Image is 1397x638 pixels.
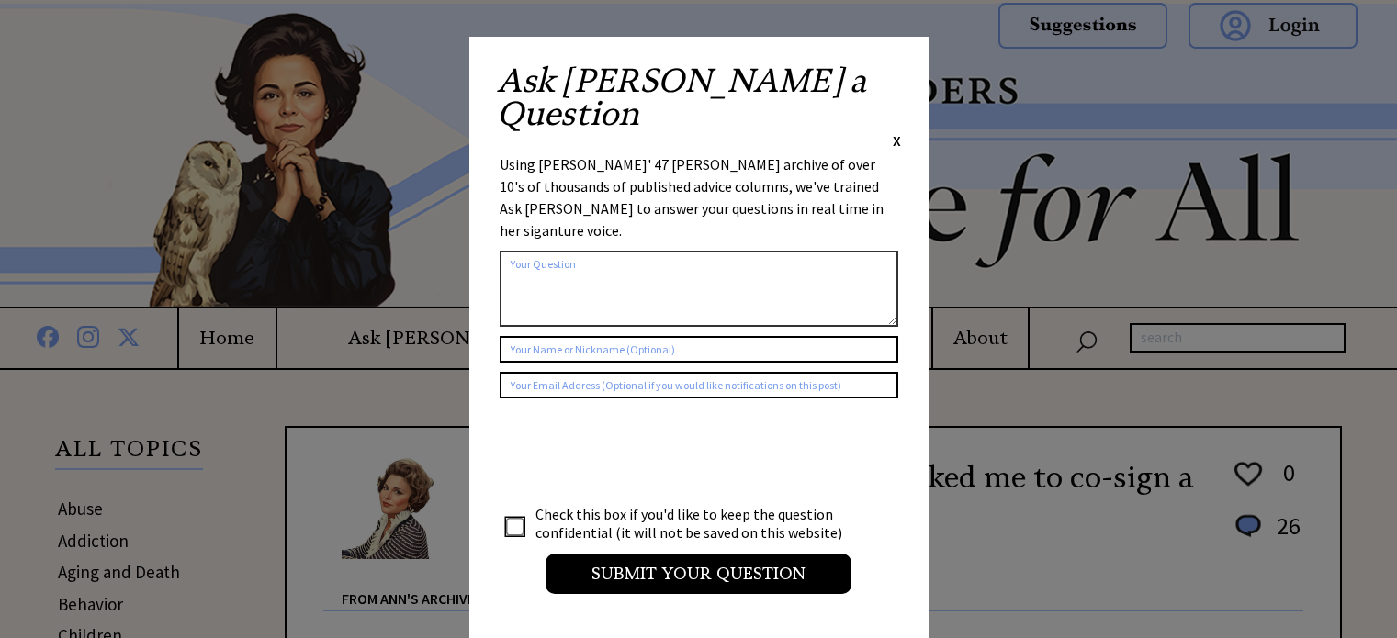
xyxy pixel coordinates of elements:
input: Your Name or Nickname (Optional) [500,336,898,363]
div: Using [PERSON_NAME]' 47 [PERSON_NAME] archive of over 10's of thousands of published advice colum... [500,153,898,241]
td: Check this box if you'd like to keep the question confidential (it will not be saved on this webs... [535,504,860,543]
input: Submit your Question [546,554,851,594]
h2: Ask [PERSON_NAME] a Question [497,64,901,130]
span: X [893,131,901,150]
iframe: reCAPTCHA [500,417,779,488]
input: Your Email Address (Optional if you would like notifications on this post) [500,372,898,398]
